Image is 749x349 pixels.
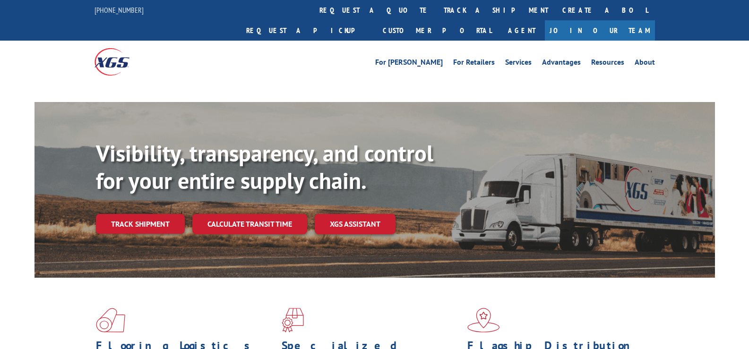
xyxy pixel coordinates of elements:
a: Join Our Team [545,20,655,41]
a: [PHONE_NUMBER] [95,5,144,15]
a: For [PERSON_NAME] [375,59,443,69]
a: XGS ASSISTANT [315,214,396,234]
a: Resources [591,59,624,69]
a: Services [505,59,532,69]
a: Track shipment [96,214,185,234]
a: About [635,59,655,69]
a: Agent [499,20,545,41]
b: Visibility, transparency, and control for your entire supply chain. [96,138,433,195]
img: xgs-icon-focused-on-flooring-red [282,308,304,332]
a: Request a pickup [239,20,376,41]
a: Advantages [542,59,581,69]
img: xgs-icon-flagship-distribution-model-red [467,308,500,332]
a: Customer Portal [376,20,499,41]
a: For Retailers [453,59,495,69]
img: xgs-icon-total-supply-chain-intelligence-red [96,308,125,332]
a: Calculate transit time [192,214,307,234]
